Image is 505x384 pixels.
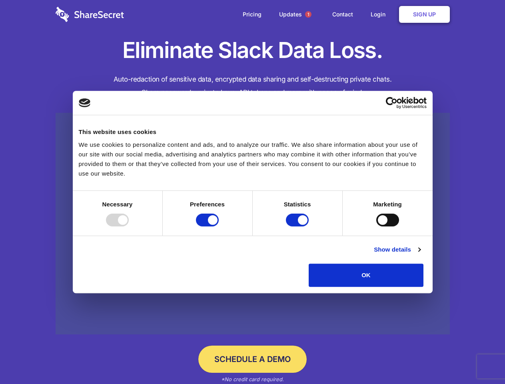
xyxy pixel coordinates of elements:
strong: Necessary [102,201,133,208]
h4: Auto-redaction of sensitive data, encrypted data sharing and self-destructing private chats. Shar... [56,73,450,99]
img: logo-wordmark-white-trans-d4663122ce5f474addd5e946df7df03e33cb6a1c49d2221995e7729f52c070b2.svg [56,7,124,22]
strong: Marketing [373,201,402,208]
h1: Eliminate Slack Data Loss. [56,36,450,65]
a: Pricing [235,2,269,27]
a: Usercentrics Cookiebot - opens in a new window [357,97,427,109]
button: OK [309,264,423,287]
a: Sign Up [399,6,450,23]
a: Login [363,2,397,27]
em: *No credit card required. [221,376,284,382]
div: This website uses cookies [79,127,427,137]
a: Contact [324,2,361,27]
img: logo [79,98,91,107]
span: 1 [305,11,311,18]
a: Show details [374,245,420,254]
a: Schedule a Demo [198,346,307,373]
a: Wistia video thumbnail [56,113,450,335]
div: We use cookies to personalize content and ads, and to analyze our traffic. We also share informat... [79,140,427,178]
strong: Statistics [284,201,311,208]
strong: Preferences [190,201,225,208]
